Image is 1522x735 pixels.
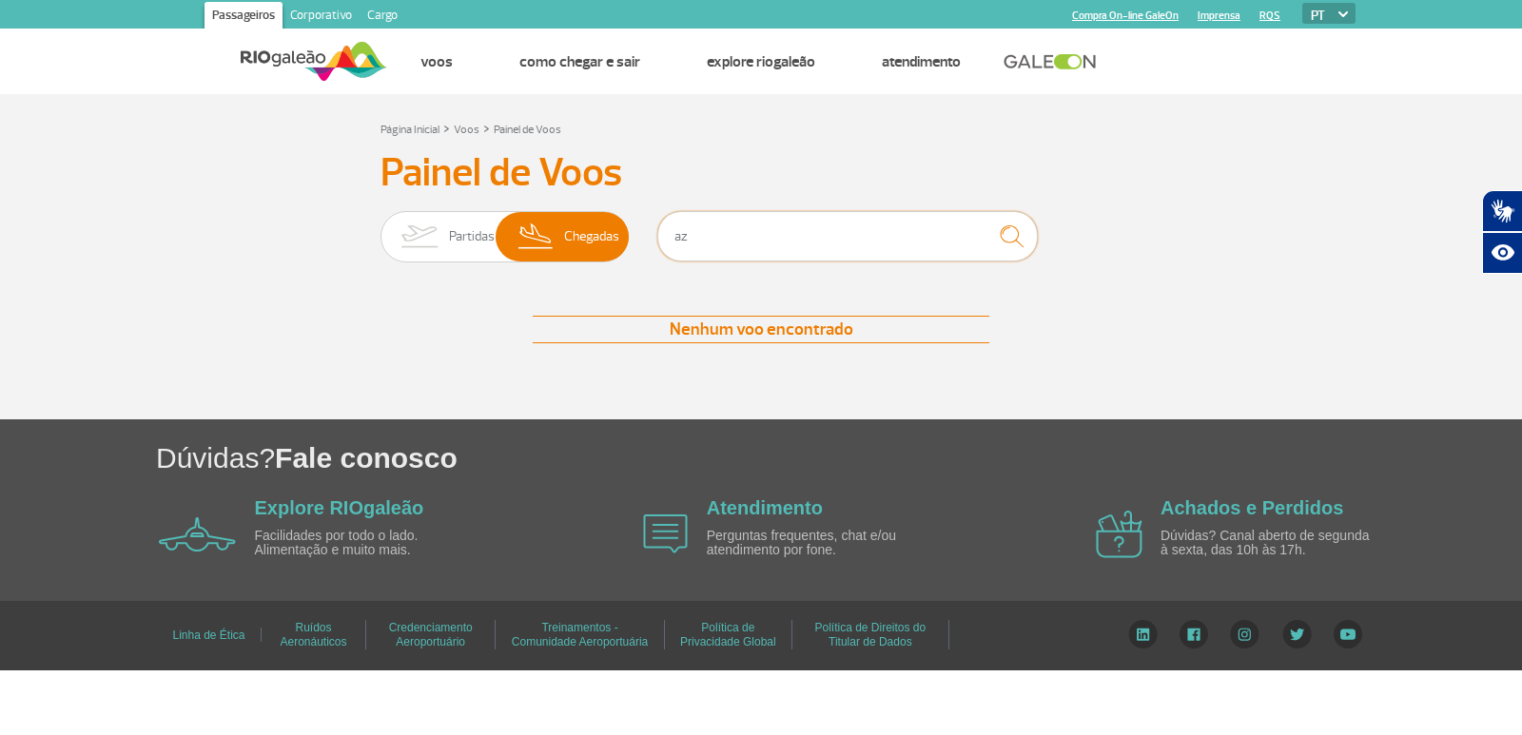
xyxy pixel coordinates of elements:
a: Corporativo [283,2,360,32]
a: Painel de Voos [494,123,561,137]
a: Compra On-line GaleOn [1072,10,1179,22]
a: > [483,117,490,139]
div: Plugin de acessibilidade da Hand Talk. [1482,190,1522,274]
img: airplane icon [643,514,688,553]
a: Explore RIOgaleão [707,52,815,71]
div: Nenhum voo encontrado [533,316,989,343]
a: Voos [454,123,479,137]
a: Imprensa [1198,10,1240,22]
a: Página Inicial [380,123,439,137]
img: airplane icon [1096,511,1142,558]
button: Abrir recursos assistivos. [1482,232,1522,274]
img: Twitter [1282,620,1312,648]
a: Cargo [360,2,405,32]
h3: Painel de Voos [380,149,1141,197]
a: Credenciamento Aeroportuário [389,614,473,655]
a: > [443,117,450,139]
img: airplane icon [159,517,236,551]
a: Política de Direitos do Titular de Dados [814,614,926,655]
a: Treinamentos - Comunidade Aeroportuária [512,614,648,655]
a: Linha de Ética [172,622,244,648]
img: YouTube [1334,620,1362,648]
a: Como chegar e sair [519,52,640,71]
span: Fale conosco [275,442,458,474]
img: slider-embarque [389,212,449,261]
span: Chegadas [564,212,619,261]
input: Voo, cidade ou cia aérea [657,211,1038,261]
a: Atendimento [882,52,961,71]
img: Facebook [1180,620,1208,648]
img: LinkedIn [1128,620,1158,648]
a: RQS [1259,10,1280,22]
button: Abrir tradutor de língua de sinais. [1482,190,1522,232]
p: Facilidades por todo o lado. Alimentação e muito mais. [255,529,474,558]
a: Atendimento [707,497,823,518]
a: Política de Privacidade Global [680,614,776,655]
img: slider-desembarque [508,212,564,261]
span: Partidas [449,212,495,261]
a: Explore RIOgaleão [255,497,424,518]
a: Passageiros [205,2,283,32]
a: Voos [420,52,453,71]
h1: Dúvidas? [156,438,1522,477]
p: Dúvidas? Canal aberto de segunda à sexta, das 10h às 17h. [1161,529,1379,558]
img: Instagram [1230,620,1259,648]
a: Ruídos Aeronáuticos [280,614,346,655]
a: Achados e Perdidos [1161,497,1343,518]
p: Perguntas frequentes, chat e/ou atendimento por fone. [707,529,926,558]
